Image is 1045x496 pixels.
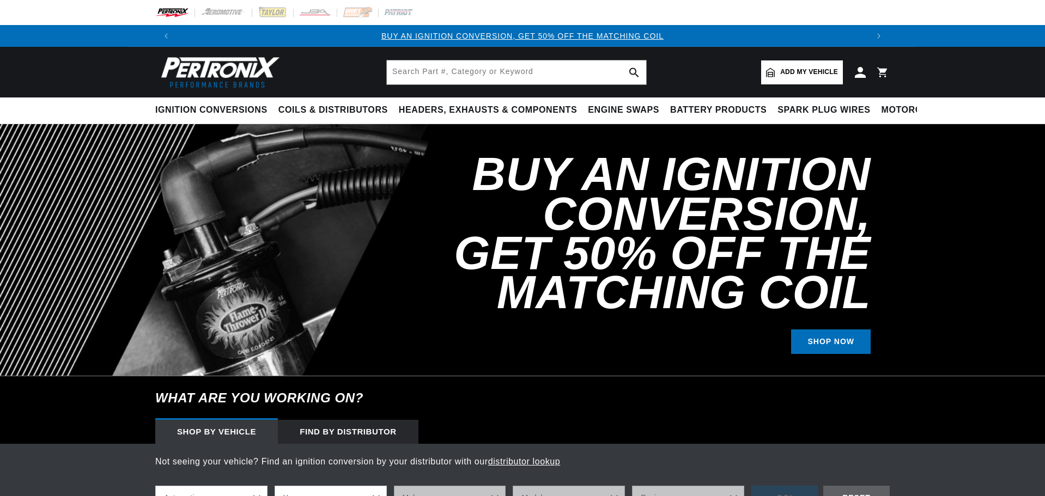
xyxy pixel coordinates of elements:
div: Find by Distributor [278,420,418,444]
summary: Motorcycle [876,97,952,123]
summary: Battery Products [665,97,772,123]
span: Ignition Conversions [155,105,268,116]
img: Pertronix [155,53,281,91]
span: Motorcycle [882,105,946,116]
span: Add my vehicle [780,67,838,77]
summary: Coils & Distributors [273,97,393,123]
a: Add my vehicle [761,60,843,84]
a: distributor lookup [488,457,561,466]
div: 1 of 3 [177,30,868,42]
button: Translation missing: en.sections.announcements.next_announcement [868,25,890,47]
button: search button [622,60,646,84]
span: Engine Swaps [588,105,659,116]
summary: Engine Swaps [582,97,665,123]
span: Coils & Distributors [278,105,388,116]
h2: Buy an Ignition Conversion, Get 50% off the Matching Coil [405,155,871,312]
p: Not seeing your vehicle? Find an ignition conversion by your distributor with our [155,455,890,469]
summary: Ignition Conversions [155,97,273,123]
div: Shop by vehicle [155,420,278,444]
h6: What are you working on? [128,376,917,420]
span: Battery Products [670,105,767,116]
a: SHOP NOW [791,329,871,354]
div: Announcement [177,30,868,42]
slideshow-component: Translation missing: en.sections.announcements.announcement_bar [128,25,917,47]
input: Search Part #, Category or Keyword [387,60,646,84]
button: Translation missing: en.sections.announcements.previous_announcement [155,25,177,47]
summary: Headers, Exhausts & Components [393,97,582,123]
a: BUY AN IGNITION CONVERSION, GET 50% OFF THE MATCHING COIL [381,32,664,40]
span: Headers, Exhausts & Components [399,105,577,116]
summary: Spark Plug Wires [772,97,876,123]
span: Spark Plug Wires [777,105,870,116]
